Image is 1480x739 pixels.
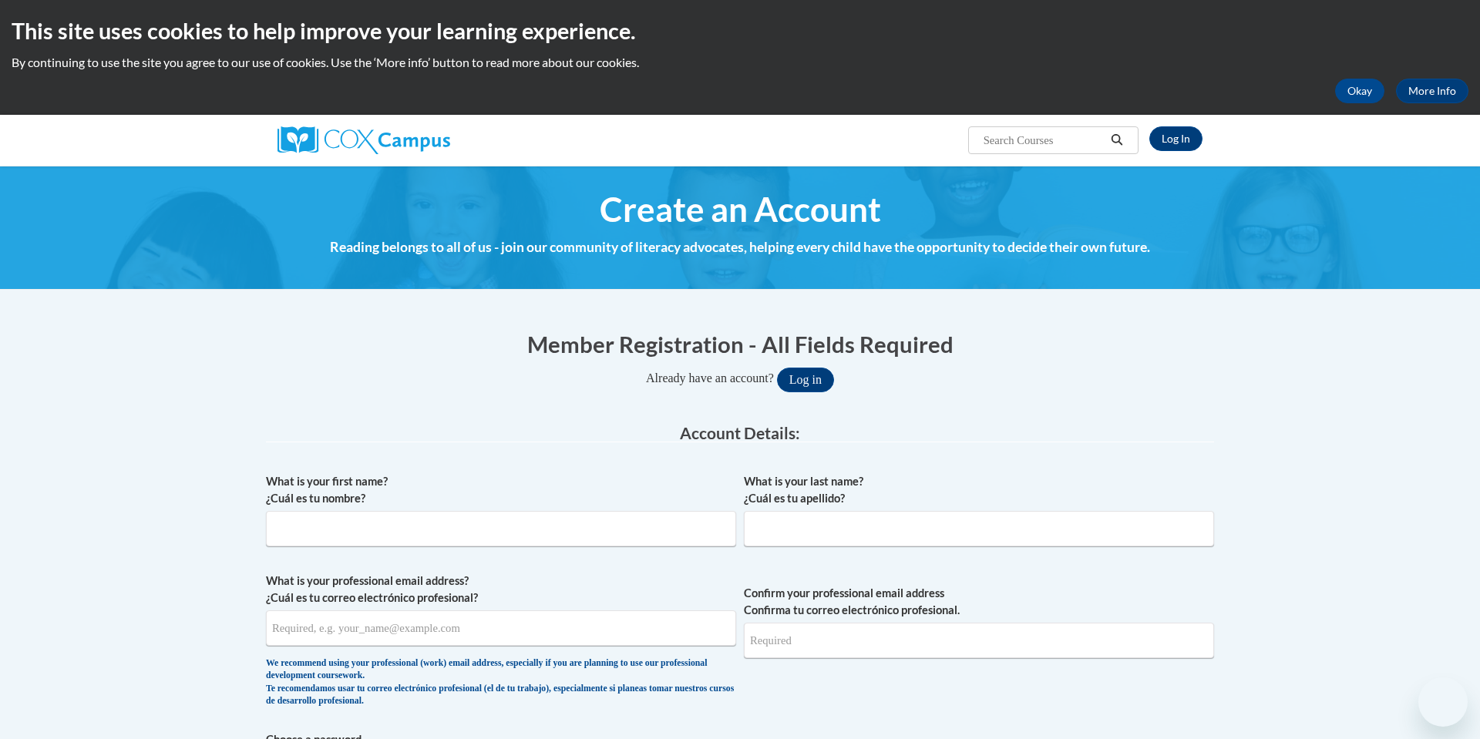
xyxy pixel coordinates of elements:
[12,54,1468,71] p: By continuing to use the site you agree to our use of cookies. Use the ‘More info’ button to read...
[266,237,1214,257] h4: Reading belongs to all of us - join our community of literacy advocates, helping every child have...
[12,15,1468,46] h2: This site uses cookies to help improve your learning experience.
[266,657,736,708] div: We recommend using your professional (work) email address, especially if you are planning to use ...
[744,623,1214,658] input: Required
[744,511,1214,546] input: Metadata input
[266,610,736,646] input: Metadata input
[777,368,834,392] button: Log in
[1418,677,1468,727] iframe: Button to launch messaging window
[1335,79,1384,103] button: Okay
[1396,79,1468,103] a: More Info
[744,585,1214,619] label: Confirm your professional email address Confirma tu correo electrónico profesional.
[277,126,450,154] img: Cox Campus
[600,189,881,230] span: Create an Account
[680,423,800,442] span: Account Details:
[1105,131,1128,149] button: Search
[646,371,774,385] span: Already have an account?
[266,511,736,546] input: Metadata input
[1149,126,1202,151] a: Log In
[744,473,1214,507] label: What is your last name? ¿Cuál es tu apellido?
[266,573,736,606] label: What is your professional email address? ¿Cuál es tu correo electrónico profesional?
[266,473,736,507] label: What is your first name? ¿Cuál es tu nombre?
[266,328,1214,360] h1: Member Registration - All Fields Required
[982,131,1105,149] input: Search Courses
